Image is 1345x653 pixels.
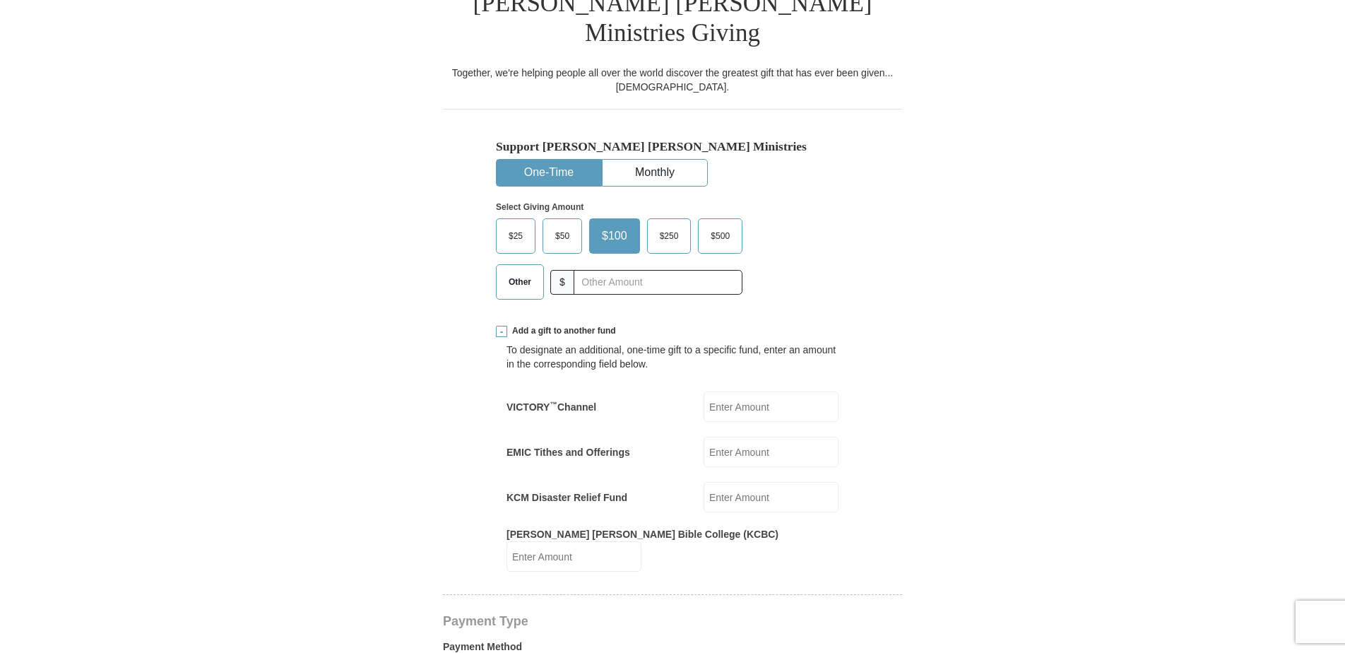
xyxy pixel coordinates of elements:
[496,202,583,212] strong: Select Giving Amount
[506,541,641,572] input: Enter Amount
[502,225,530,247] span: $25
[506,490,627,505] label: KCM Disaster Relief Fund
[548,225,576,247] span: $50
[704,482,839,512] input: Enter Amount
[506,527,778,541] label: [PERSON_NAME] [PERSON_NAME] Bible College (KCBC)
[704,225,737,247] span: $500
[502,271,538,293] span: Other
[497,160,601,186] button: One-Time
[704,437,839,467] input: Enter Amount
[506,400,596,414] label: VICTORY Channel
[550,270,574,295] span: $
[603,160,707,186] button: Monthly
[574,270,742,295] input: Other Amount
[704,392,839,422] input: Enter Amount
[443,66,902,94] div: Together, we're helping people all over the world discover the greatest gift that has ever been g...
[443,616,902,627] h4: Payment Type
[507,325,616,337] span: Add a gift to another fund
[506,445,630,459] label: EMIC Tithes and Offerings
[595,225,634,247] span: $100
[653,225,686,247] span: $250
[550,400,557,408] sup: ™
[496,139,849,154] h5: Support [PERSON_NAME] [PERSON_NAME] Ministries
[506,343,839,371] div: To designate an additional, one-time gift to a specific fund, enter an amount in the correspondin...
